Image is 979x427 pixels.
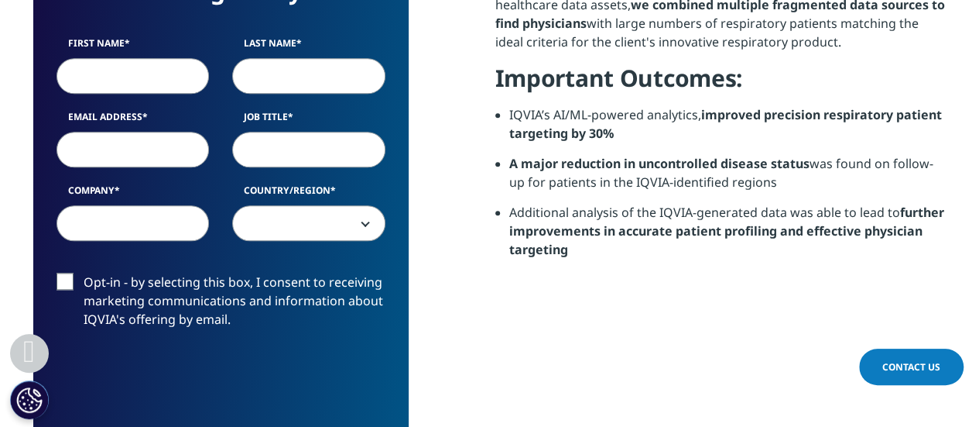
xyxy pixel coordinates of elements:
[56,353,292,414] iframe: reCAPTCHA
[56,184,210,205] label: Company
[859,349,964,385] a: Contact Us
[232,110,385,132] label: Job Title
[509,204,944,258] strong: further improvements in accurate patient profiling and effective physician targeting
[509,106,942,142] strong: improved precision respiratory patient targeting by 30%
[495,63,946,105] h4: Important Outcomes:
[882,360,940,374] span: Contact Us
[10,381,49,419] button: Cookie Settings
[509,105,946,154] li: IQVIA’s AI/ML-powered analytics,
[56,273,385,337] label: Opt-in - by selecting this box, I consent to receiving marketing communications and information a...
[509,203,946,270] li: Additional analysis of the IQVIA-generated data was able to lead to
[56,110,210,132] label: Email Address
[56,36,210,58] label: First Name
[232,36,385,58] label: Last Name
[509,154,946,203] li: was found on follow-up for patients in the IQVIA-identified regions
[232,184,385,205] label: Country/Region
[509,155,810,172] strong: A major reduction in uncontrolled disease status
